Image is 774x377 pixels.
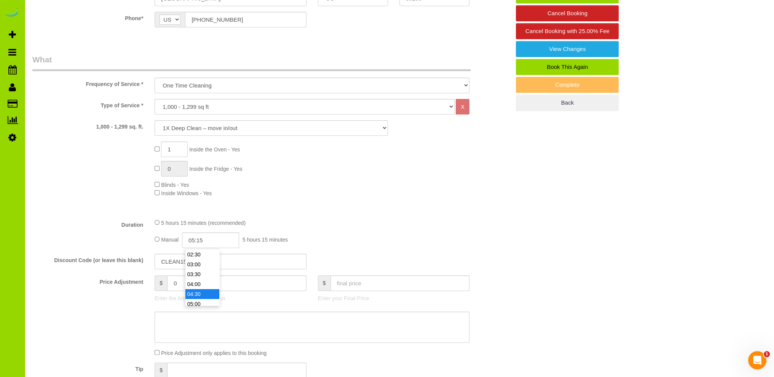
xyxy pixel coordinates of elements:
[185,12,306,27] input: Phone*
[185,279,219,289] li: 04:00
[330,275,470,291] input: final price
[516,5,619,21] a: Cancel Booking
[764,351,770,357] span: 1
[27,218,149,229] label: Duration
[516,41,619,57] a: View Changes
[318,294,469,302] p: Enter your Final Price
[189,166,242,172] span: Inside the Fridge - Yes
[185,299,219,309] li: 05:00
[27,254,149,264] label: Discount Code (or leave this blank)
[27,275,149,286] label: Price Adjustment
[189,146,240,153] span: Inside the Oven - Yes
[27,363,149,373] label: Tip
[161,190,212,196] span: Inside Windows - Yes
[185,269,219,279] li: 03:30
[516,59,619,75] a: Book This Again
[185,250,219,259] li: 02:30
[27,78,149,88] label: Frequency of Service *
[27,99,149,109] label: Type of Service *
[161,350,267,356] span: Price Adjustment only applies to this booking
[516,23,619,39] a: Cancel Booking with 25.00% Fee
[155,294,306,302] p: Enter the Amount to Adjust, or
[32,54,471,71] legend: What
[161,220,246,226] span: 5 hours 15 minutes (recommended)
[155,275,167,291] span: $
[516,95,619,111] a: Back
[27,120,149,130] label: 1,000 - 1,299 sq. ft.
[243,237,288,243] span: 5 hours 15 minutes
[5,8,20,18] img: Automaid Logo
[161,182,189,188] span: Blinds - Yes
[161,237,179,243] span: Manual
[27,12,149,22] label: Phone*
[185,259,219,269] li: 03:00
[525,28,610,34] span: Cancel Booking with 25.00% Fee
[318,275,330,291] span: $
[748,351,766,369] iframe: Intercom live chat
[185,289,219,299] li: 04:30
